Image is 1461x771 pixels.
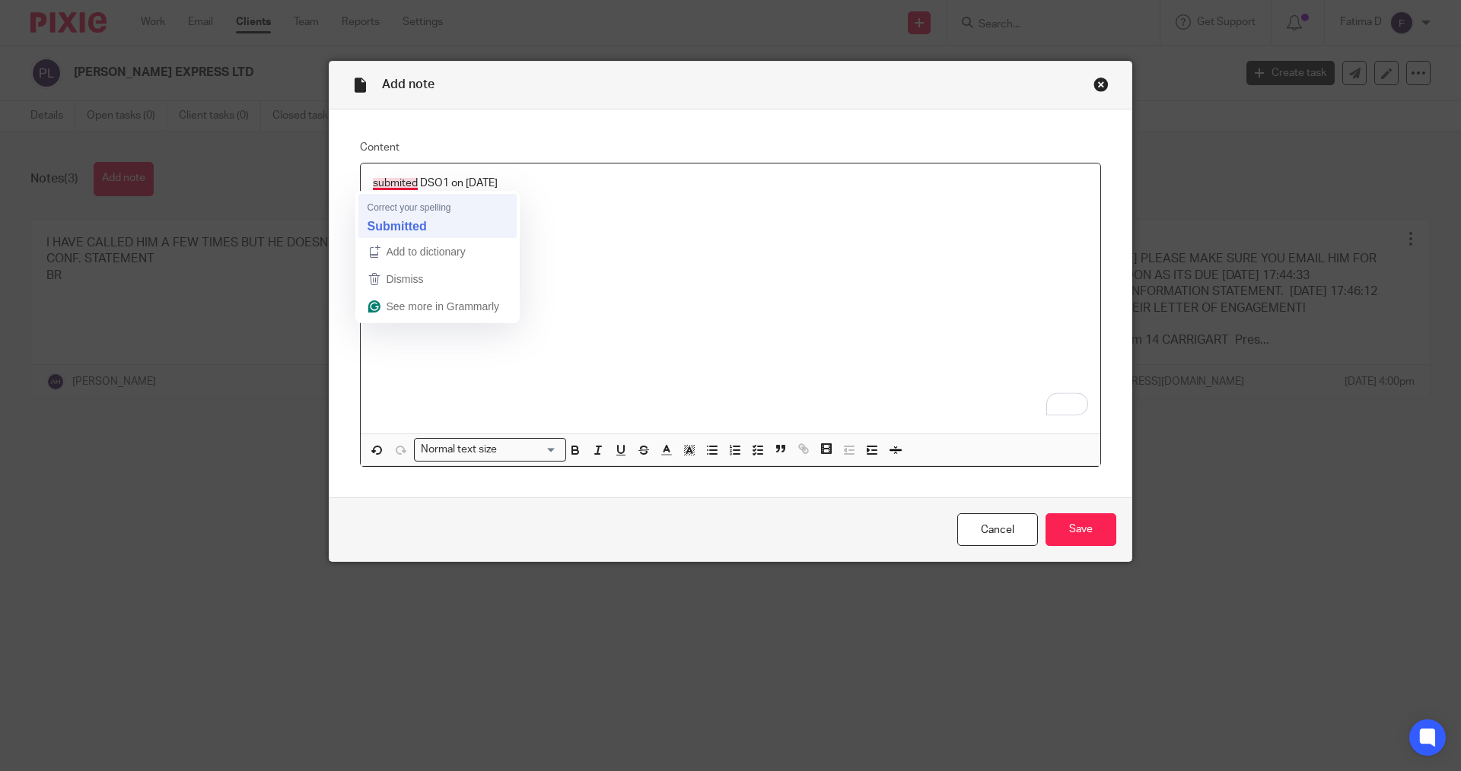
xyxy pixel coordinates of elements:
a: Cancel [957,513,1038,546]
span: Normal text size [418,442,501,458]
div: To enrich screen reader interactions, please activate Accessibility in Grammarly extension settings [361,163,1100,433]
input: Save [1046,513,1116,546]
label: Content [360,140,1101,155]
p: submited DSO1 on [DATE] [373,176,1088,191]
div: Search for option [414,438,566,462]
span: Add note [382,78,434,90]
input: Search for option [502,442,557,458]
div: Close this dialog window [1093,77,1109,92]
